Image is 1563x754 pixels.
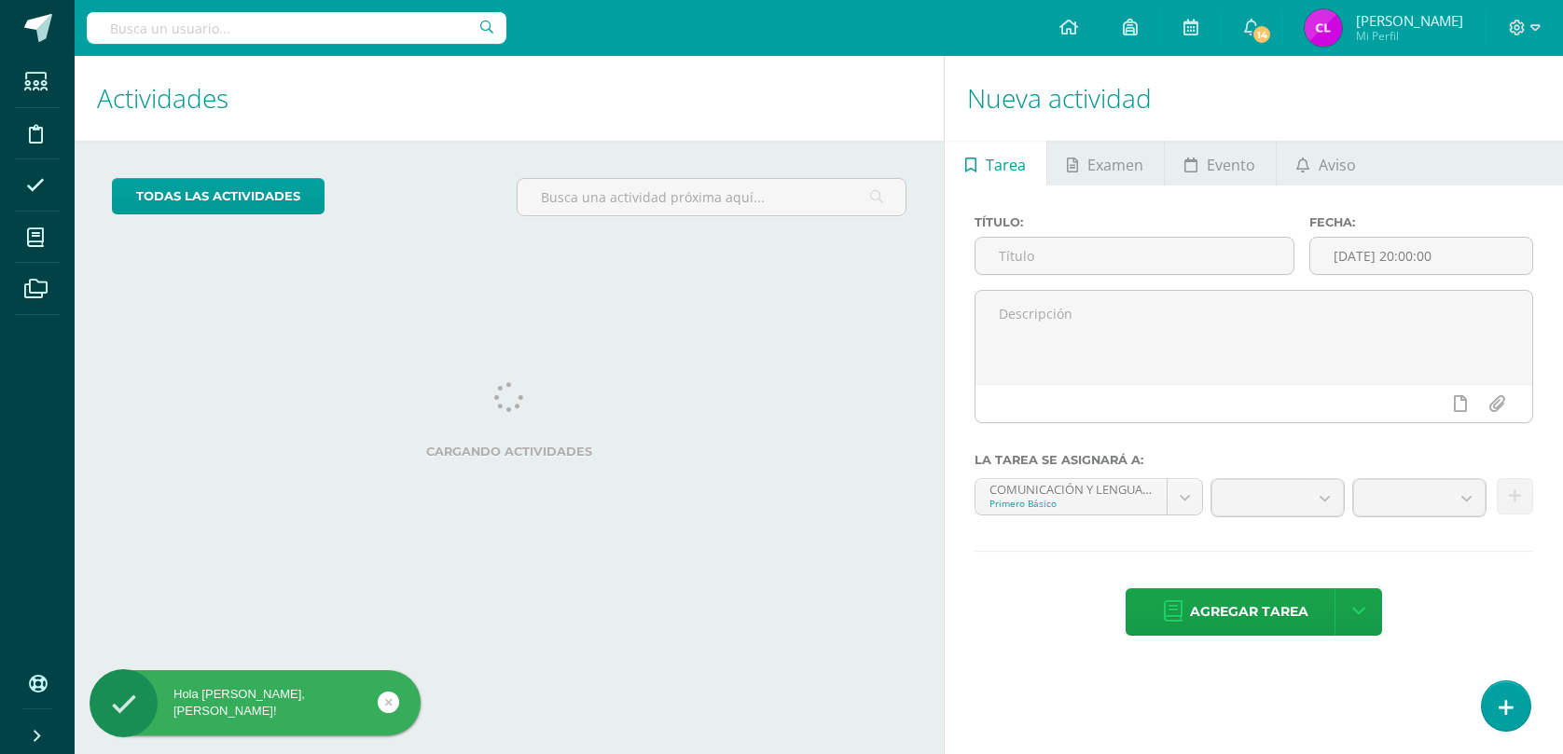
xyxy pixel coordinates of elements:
[1207,143,1255,187] span: Evento
[945,141,1045,185] a: Tarea
[1277,141,1376,185] a: Aviso
[1190,589,1308,635] span: Agregar tarea
[986,143,1026,187] span: Tarea
[97,56,921,141] h1: Actividades
[1356,28,1463,44] span: Mi Perfil
[967,56,1541,141] h1: Nueva actividad
[1319,143,1356,187] span: Aviso
[112,178,325,214] a: todas las Actividades
[1356,11,1463,30] span: [PERSON_NAME]
[1047,141,1164,185] a: Examen
[112,445,906,459] label: Cargando actividades
[989,479,1153,497] div: COMUNICACIÓN Y LENGUAJE, IDIOMA ESPAÑOL 'Sección A'
[1310,238,1532,274] input: Fecha de entrega
[1165,141,1276,185] a: Evento
[1305,9,1342,47] img: 76cded676dce50495cb7326ba46ef1f2.png
[1309,215,1533,229] label: Fecha:
[87,12,506,44] input: Busca un usuario...
[90,686,421,720] div: Hola [PERSON_NAME], [PERSON_NAME]!
[975,215,1294,229] label: Título:
[975,453,1533,467] label: La tarea se asignará a:
[989,497,1153,510] div: Primero Básico
[975,479,1202,514] a: COMUNICACIÓN Y LENGUAJE, IDIOMA ESPAÑOL 'Sección A'Primero Básico
[1252,24,1272,45] span: 14
[975,238,1293,274] input: Título
[1087,143,1143,187] span: Examen
[518,179,906,215] input: Busca una actividad próxima aquí...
